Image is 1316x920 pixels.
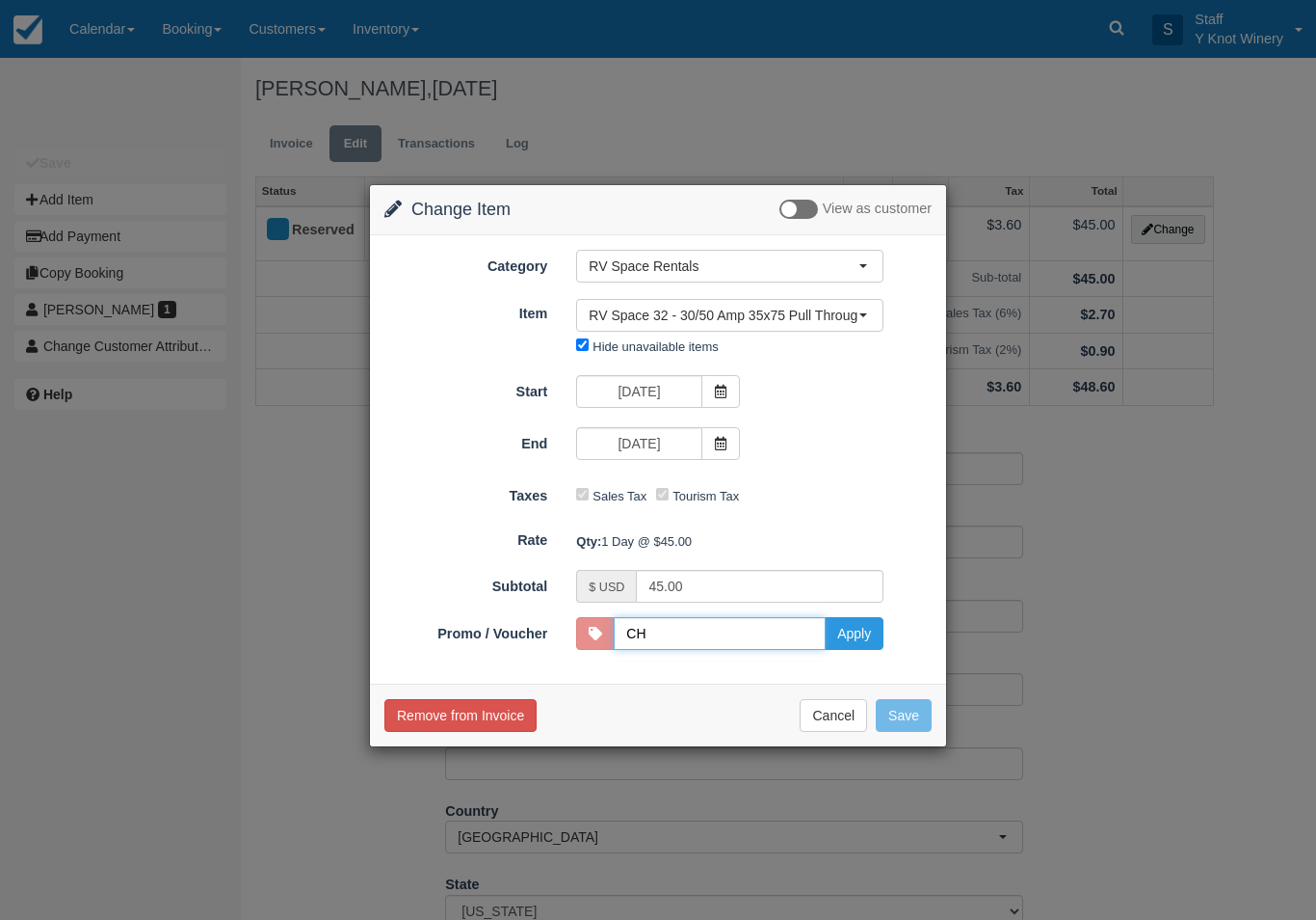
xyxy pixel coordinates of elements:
[370,375,562,402] label: Start
[576,534,601,549] strong: Qty
[370,427,562,454] label: End
[672,489,739,503] label: Tourism Tax
[370,524,562,551] label: Rate
[576,250,883,283] button: RV Space Rentals
[589,581,624,594] small: $ USD
[825,617,883,650] button: Apply
[562,526,946,557] div: 1 Day @ $45.00
[592,339,718,354] label: Hide unavailable items
[576,299,883,332] button: RV Space 32 - 30/50 Amp 35x75 Pull Through
[589,257,858,276] span: RV Space Rentals
[370,617,562,644] label: Promo / Voucher
[384,699,537,732] button: Remove from Invoice
[370,479,562,506] label: Taxes
[370,297,562,324] label: Item
[800,699,867,732] button: Cancel
[411,200,511,219] span: Change Item
[876,699,932,732] button: Save
[370,250,562,277] label: Category
[592,489,646,503] label: Sales Tax
[370,570,562,597] label: Subtotal
[589,306,858,325] span: RV Space 32 - 30/50 Amp 35x75 Pull Through
[823,202,932,217] span: View as customer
